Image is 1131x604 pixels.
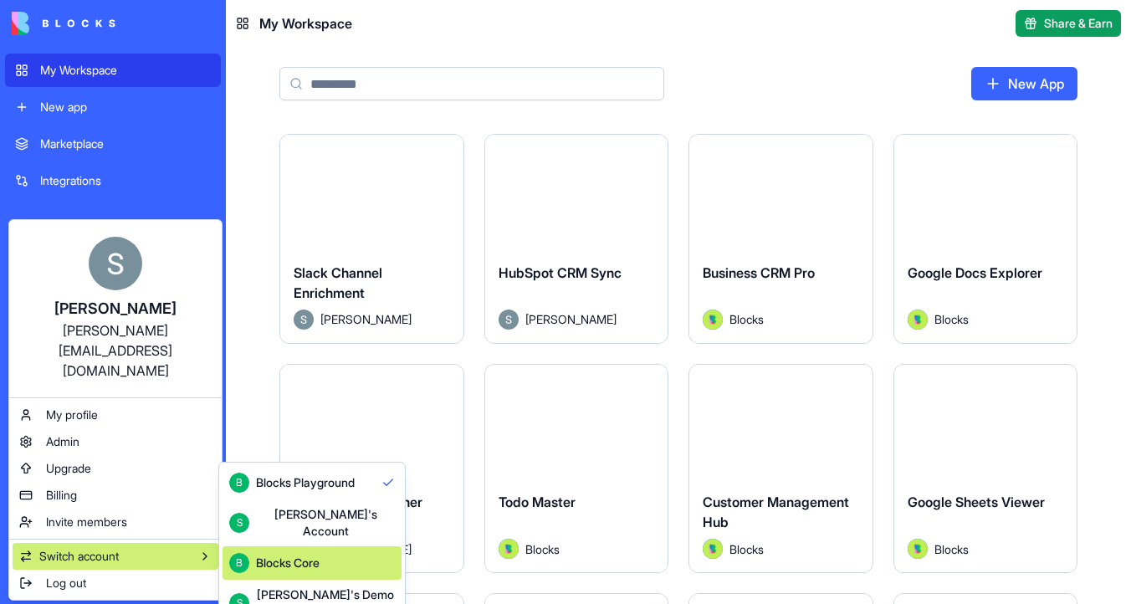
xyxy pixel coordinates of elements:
[13,402,218,428] a: My profile
[89,237,142,290] img: ACg8ocKnDTHbS00rqwWSHQfXf8ia04QnQtz5EDX_Ef5UNrjqV-k=s96-c
[13,223,218,394] a: [PERSON_NAME][PERSON_NAME][EMAIL_ADDRESS][DOMAIN_NAME]
[13,428,218,455] a: Admin
[46,514,127,530] span: Invite members
[26,320,205,381] div: [PERSON_NAME][EMAIL_ADDRESS][DOMAIN_NAME]
[46,460,91,477] span: Upgrade
[13,455,218,482] a: Upgrade
[26,297,205,320] div: [PERSON_NAME]
[13,509,218,535] a: Invite members
[46,487,77,504] span: Billing
[5,224,221,238] span: Recent
[46,575,86,591] span: Log out
[46,433,79,450] span: Admin
[13,482,218,509] a: Billing
[46,407,98,423] span: My profile
[39,548,119,565] span: Switch account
